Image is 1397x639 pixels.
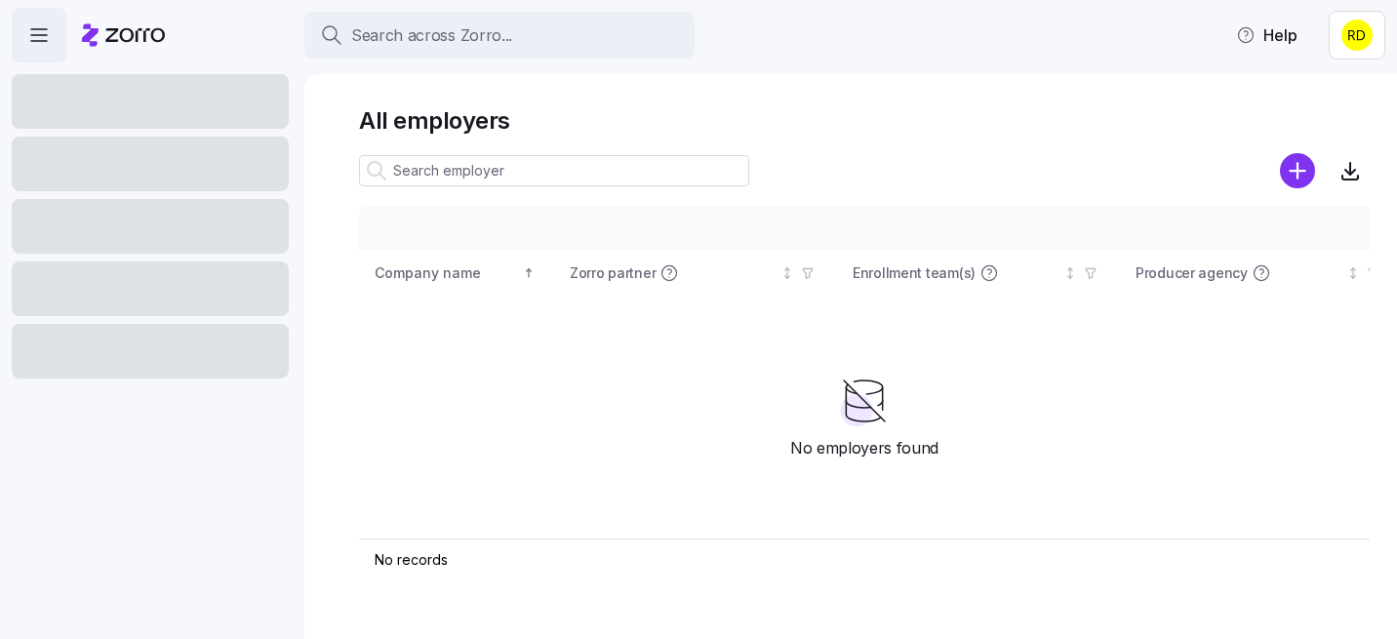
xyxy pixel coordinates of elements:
h1: All employers [359,105,1370,136]
button: Help [1220,16,1313,55]
th: Company nameSorted ascending [359,251,554,296]
input: Search employer [359,155,749,186]
span: Producer agency [1136,263,1248,283]
svg: add icon [1280,153,1315,188]
div: Sorted ascending [522,266,536,280]
span: Zorro partner [570,263,656,283]
div: No records [375,550,1188,570]
div: Company name [375,262,519,284]
button: Search across Zorro... [304,12,695,59]
span: No employers found [790,436,938,460]
div: Not sorted [1346,266,1360,280]
img: 400900e14810b1d0aec03a03c9453833 [1341,20,1373,51]
span: Enrollment team(s) [853,263,976,283]
th: Enrollment team(s)Not sorted [837,251,1120,296]
div: Not sorted [780,266,794,280]
th: Zorro partnerNot sorted [554,251,837,296]
div: Not sorted [1063,266,1077,280]
span: Help [1236,23,1297,47]
span: Search across Zorro... [351,23,512,48]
